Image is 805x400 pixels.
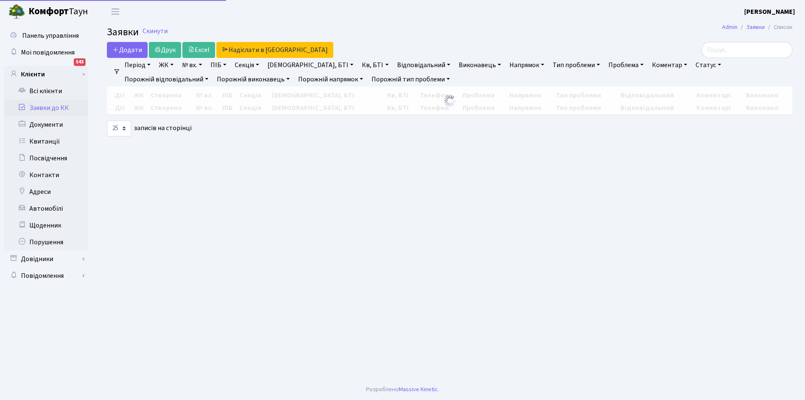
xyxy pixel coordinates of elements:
div: 543 [74,58,86,66]
li: Список [765,23,792,32]
a: Мої повідомлення543 [4,44,88,61]
a: Порожній відповідальний [121,72,212,86]
span: Мої повідомлення [21,48,75,57]
a: Скинути [143,27,168,35]
span: Панель управління [22,31,79,40]
a: Повідомлення [4,267,88,284]
button: Переключити навігацію [105,5,126,18]
a: Довідники [4,251,88,267]
a: ПІБ [207,58,230,72]
select: записів на сторінці [107,120,131,136]
a: Період [121,58,154,72]
a: Коментар [649,58,691,72]
a: Кв, БТІ [358,58,392,72]
a: Напрямок [506,58,548,72]
a: Друк [149,42,181,58]
label: записів на сторінці [107,120,192,136]
a: Квитанції [4,133,88,150]
a: Контакти [4,167,88,183]
a: Заявки [746,23,765,31]
a: № вх. [179,58,205,72]
a: Посвідчення [4,150,88,167]
span: Таун [29,5,88,19]
img: Обробка... [443,94,457,107]
a: Всі клієнти [4,83,88,99]
img: logo.png [8,3,25,20]
a: Статус [692,58,724,72]
a: Щоденник [4,217,88,234]
a: Виконавець [455,58,504,72]
a: Massive Kinetic [399,385,438,394]
b: Комфорт [29,5,69,18]
a: Надіслати в [GEOGRAPHIC_DATA] [216,42,333,58]
a: Відповідальний [394,58,454,72]
span: Додати [112,45,142,55]
a: Адреси [4,183,88,200]
a: Порожній виконавець [213,72,293,86]
a: [PERSON_NAME] [744,7,795,17]
a: [DEMOGRAPHIC_DATA], БТІ [264,58,357,72]
a: Документи [4,116,88,133]
a: Додати [107,42,148,58]
nav: breadcrumb [709,18,805,36]
span: Заявки [107,25,139,39]
div: Розроблено . [366,385,439,394]
a: Заявки до КК [4,99,88,116]
a: Тип проблеми [549,58,603,72]
a: Excel [182,42,215,58]
a: Порожній напрямок [295,72,366,86]
a: Секція [231,58,262,72]
a: ЖК [156,58,177,72]
input: Пошук... [701,42,792,58]
a: Автомобілі [4,200,88,217]
a: Порожній тип проблеми [368,72,453,86]
b: [PERSON_NAME] [744,7,795,16]
a: Admin [722,23,737,31]
a: Порушення [4,234,88,251]
a: Проблема [605,58,647,72]
a: Клієнти [4,66,88,83]
a: Панель управління [4,27,88,44]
